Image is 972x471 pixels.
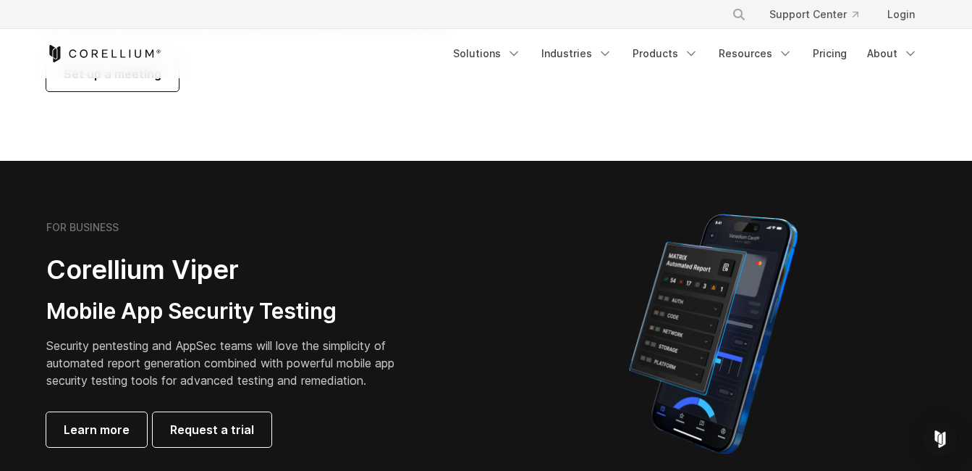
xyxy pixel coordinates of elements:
[804,41,855,67] a: Pricing
[714,1,926,28] div: Navigation Menu
[46,254,417,286] h2: Corellium Viper
[170,421,254,438] span: Request a trial
[710,41,801,67] a: Resources
[46,337,417,389] p: Security pentesting and AppSec teams will love the simplicity of automated report generation comb...
[444,41,926,67] div: Navigation Menu
[876,1,926,28] a: Login
[758,1,870,28] a: Support Center
[533,41,621,67] a: Industries
[46,221,119,234] h6: FOR BUSINESS
[46,298,417,325] h3: Mobile App Security Testing
[153,412,271,447] a: Request a trial
[64,421,130,438] span: Learn more
[46,45,161,62] a: Corellium Home
[624,41,707,67] a: Products
[46,412,147,447] a: Learn more
[858,41,926,67] a: About
[726,1,752,28] button: Search
[604,207,822,461] img: Corellium MATRIX automated report on iPhone showing app vulnerability test results across securit...
[444,41,530,67] a: Solutions
[923,422,958,457] div: Open Intercom Messenger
